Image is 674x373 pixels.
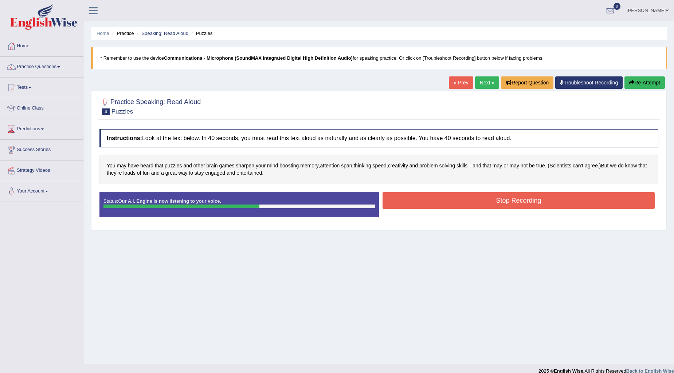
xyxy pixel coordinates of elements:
[110,30,134,37] li: Practice
[99,97,201,115] h2: Practice Speaking: Read Aloud
[341,162,352,170] span: Click to see word definition
[236,169,262,177] span: Click to see word definition
[236,162,254,170] span: Click to see word definition
[536,162,545,170] span: Click to see word definition
[614,3,621,10] span: 0
[97,31,109,36] a: Home
[601,162,608,170] span: Click to see word definition
[0,181,83,199] a: Your Account
[91,47,667,69] blockquote: * Remember to use the device for speaking practice. Or click on [Troubleshoot Recording] button b...
[99,155,658,184] div: , , , — . ( .) .
[0,78,83,96] a: Tests
[164,55,353,61] b: Communications - Microphone (SoundMAX Integrated Digital High Definition Audio)
[142,169,149,177] span: Click to see word definition
[205,169,225,177] span: Click to see word definition
[118,198,221,204] strong: Our A.I. Engine is now listening to your voice.
[618,162,624,170] span: Click to see word definition
[140,162,153,170] span: Click to see word definition
[475,76,499,89] a: Next »
[555,76,623,89] a: Troubleshoot Recording
[456,162,467,170] span: Click to see word definition
[123,169,135,177] span: Click to see word definition
[549,162,571,170] span: Click to see word definition
[503,162,508,170] span: Click to see word definition
[256,162,266,170] span: Click to see word definition
[410,162,418,170] span: Click to see word definition
[510,162,519,170] span: Click to see word definition
[117,162,126,170] span: Click to see word definition
[449,76,473,89] a: « Prev
[183,162,192,170] span: Click to see word definition
[573,162,583,170] span: Click to see word definition
[267,162,278,170] span: Click to see word definition
[0,57,83,75] a: Practice Questions
[483,162,491,170] span: Click to see word definition
[151,169,160,177] span: Click to see word definition
[155,162,163,170] span: Click to see word definition
[625,162,637,170] span: Click to see word definition
[111,108,133,115] small: Puzzles
[206,162,218,170] span: Click to see word definition
[137,169,141,177] span: Click to see word definition
[521,162,528,170] span: Click to see word definition
[439,162,455,170] span: Click to see word definition
[128,162,139,170] span: Click to see word definition
[585,162,598,170] span: Click to see word definition
[102,108,110,115] span: 4
[610,162,616,170] span: Click to see word definition
[99,192,379,217] div: Status:
[300,162,319,170] span: Click to see word definition
[107,135,142,141] b: Instructions:
[529,162,535,170] span: Click to see word definition
[373,162,387,170] span: Click to see word definition
[0,160,83,179] a: Strategy Videos
[493,162,502,170] span: Click to see word definition
[501,76,553,89] button: Report Question
[99,129,658,147] h4: Look at the text below. In 40 seconds, you must read this text aloud as naturally and as clearly ...
[638,162,647,170] span: Click to see word definition
[165,162,182,170] span: Click to see word definition
[165,169,177,177] span: Click to see word definition
[279,162,299,170] span: Click to see word definition
[320,162,340,170] span: Click to see word definition
[107,169,122,177] span: Click to see word definition
[388,162,408,170] span: Click to see word definition
[473,162,481,170] span: Click to see word definition
[161,169,164,177] span: Click to see word definition
[0,119,83,137] a: Predictions
[0,98,83,116] a: Online Class
[195,169,204,177] span: Click to see word definition
[0,140,83,158] a: Success Stories
[141,31,188,36] a: Speaking: Read Aloud
[190,30,213,37] li: Puzzles
[383,192,655,209] button: Stop Recording
[0,36,83,54] a: Home
[193,162,205,170] span: Click to see word definition
[179,169,188,177] span: Click to see word definition
[219,162,235,170] span: Click to see word definition
[353,162,371,170] span: Click to see word definition
[227,169,235,177] span: Click to see word definition
[107,162,115,170] span: Click to see word definition
[189,169,193,177] span: Click to see word definition
[419,162,438,170] span: Click to see word definition
[624,76,665,89] button: Re-Attempt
